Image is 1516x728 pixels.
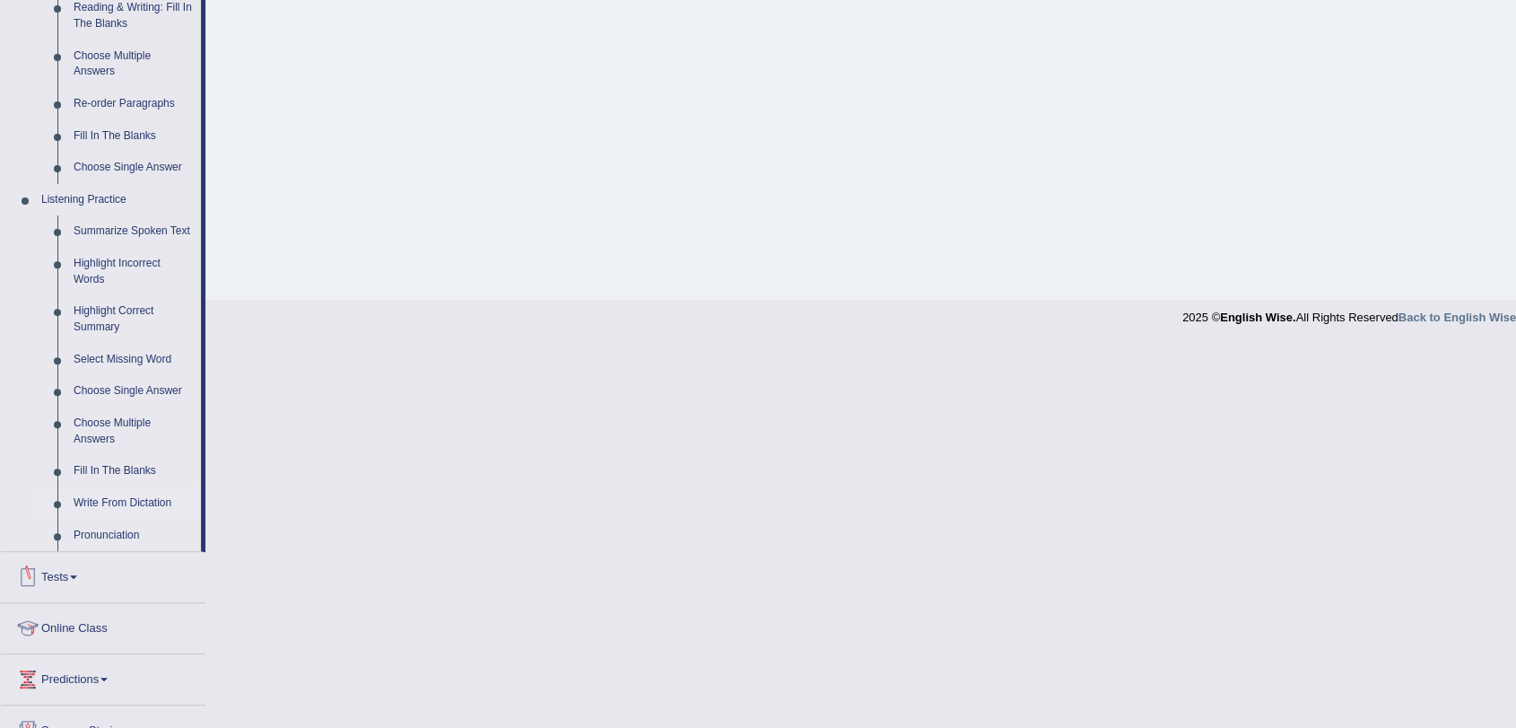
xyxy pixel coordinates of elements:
a: Choose Multiple Answers [65,408,201,455]
a: Choose Single Answer [65,375,201,408]
a: Predictions [1,654,205,699]
a: Choose Multiple Answers [65,40,201,88]
a: Back to English Wise [1398,311,1516,324]
a: Choose Single Answer [65,152,201,184]
a: Select Missing Word [65,344,201,376]
a: Fill In The Blanks [65,455,201,487]
a: Re-order Paragraphs [65,88,201,120]
a: Pronunciation [65,520,201,552]
a: Highlight Correct Summary [65,295,201,343]
a: Summarize Spoken Text [65,215,201,248]
a: Tests [1,552,205,597]
a: Write From Dictation [65,487,201,520]
div: 2025 © All Rights Reserved [1182,300,1516,326]
a: Listening Practice [33,184,201,216]
a: Fill In The Blanks [65,120,201,153]
a: Highlight Incorrect Words [65,248,201,295]
a: Online Class [1,603,205,648]
strong: English Wise. [1220,311,1295,324]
